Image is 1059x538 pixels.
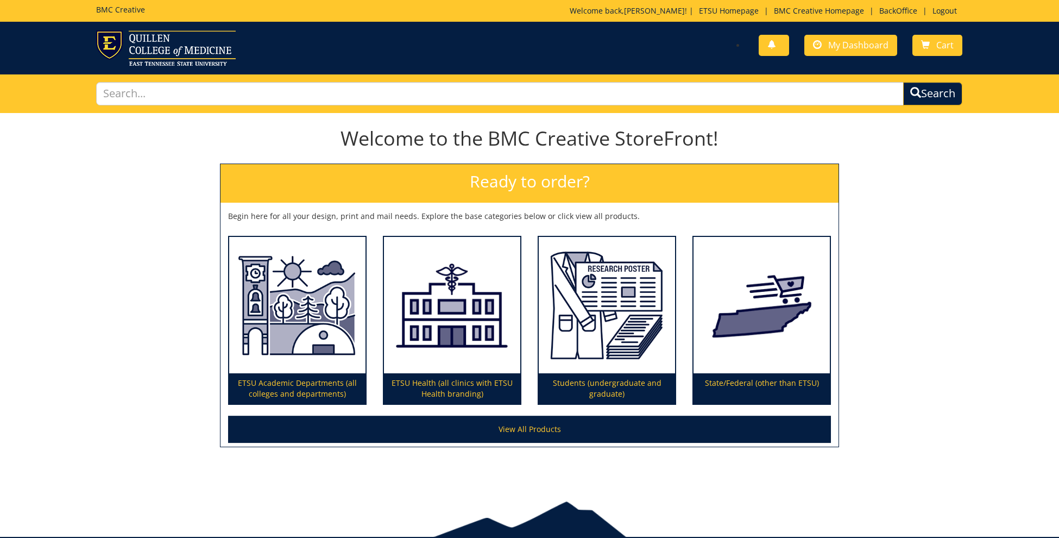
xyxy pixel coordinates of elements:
p: ETSU Health (all clinics with ETSU Health branding) [384,373,520,404]
h5: BMC Creative [96,5,145,14]
p: Students (undergraduate and graduate) [539,373,675,404]
input: Search... [96,82,904,105]
span: My Dashboard [828,39,888,51]
a: BackOffice [874,5,923,16]
p: Begin here for all your design, print and mail needs. Explore the base categories below or click ... [228,211,831,222]
button: Search [903,82,962,105]
img: ETSU Academic Departments (all colleges and departments) [229,237,365,374]
h2: Ready to order? [220,164,839,203]
a: Cart [912,35,962,56]
p: State/Federal (other than ETSU) [694,373,830,404]
img: ETSU logo [96,30,236,66]
h1: Welcome to the BMC Creative StoreFront! [220,128,839,149]
span: Cart [936,39,954,51]
img: State/Federal (other than ETSU) [694,237,830,374]
img: Students (undergraduate and graduate) [539,237,675,374]
a: My Dashboard [804,35,897,56]
a: Students (undergraduate and graduate) [539,237,675,404]
img: ETSU Health (all clinics with ETSU Health branding) [384,237,520,374]
a: BMC Creative Homepage [768,5,869,16]
a: View All Products [228,416,831,443]
a: ETSU Health (all clinics with ETSU Health branding) [384,237,520,404]
a: ETSU Academic Departments (all colleges and departments) [229,237,365,404]
a: [PERSON_NAME] [624,5,685,16]
a: ETSU Homepage [694,5,764,16]
p: ETSU Academic Departments (all colleges and departments) [229,373,365,404]
p: Welcome back, ! | | | | [570,5,962,16]
a: State/Federal (other than ETSU) [694,237,830,404]
a: Logout [927,5,962,16]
